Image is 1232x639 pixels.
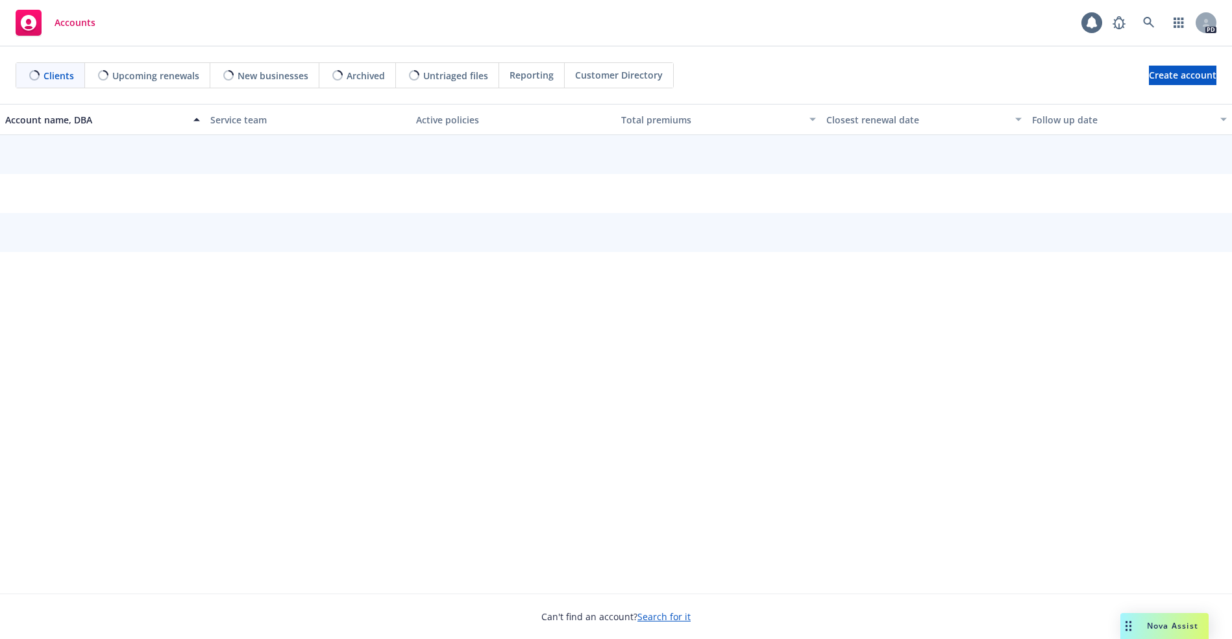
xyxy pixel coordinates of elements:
span: Nova Assist [1147,620,1198,631]
a: Create account [1149,66,1216,85]
span: Upcoming renewals [112,69,199,82]
span: Archived [347,69,385,82]
div: Follow up date [1032,113,1213,127]
button: Service team [205,104,410,135]
button: Follow up date [1027,104,1232,135]
button: Total premiums [616,104,821,135]
div: Total premiums [621,113,802,127]
a: Search [1136,10,1162,36]
span: Create account [1149,63,1216,88]
div: Closest renewal date [826,113,1007,127]
span: Accounts [55,18,95,28]
button: Closest renewal date [821,104,1026,135]
button: Nova Assist [1120,613,1209,639]
span: Can't find an account? [541,610,691,623]
a: Report a Bug [1106,10,1132,36]
button: Active policies [411,104,616,135]
a: Search for it [637,610,691,623]
span: Clients [43,69,74,82]
a: Switch app [1166,10,1192,36]
div: Account name, DBA [5,113,186,127]
span: Untriaged files [423,69,488,82]
a: Accounts [10,5,101,41]
div: Active policies [416,113,611,127]
span: New businesses [238,69,308,82]
div: Drag to move [1120,613,1137,639]
div: Service team [210,113,405,127]
span: Customer Directory [575,68,663,82]
span: Reporting [510,68,554,82]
